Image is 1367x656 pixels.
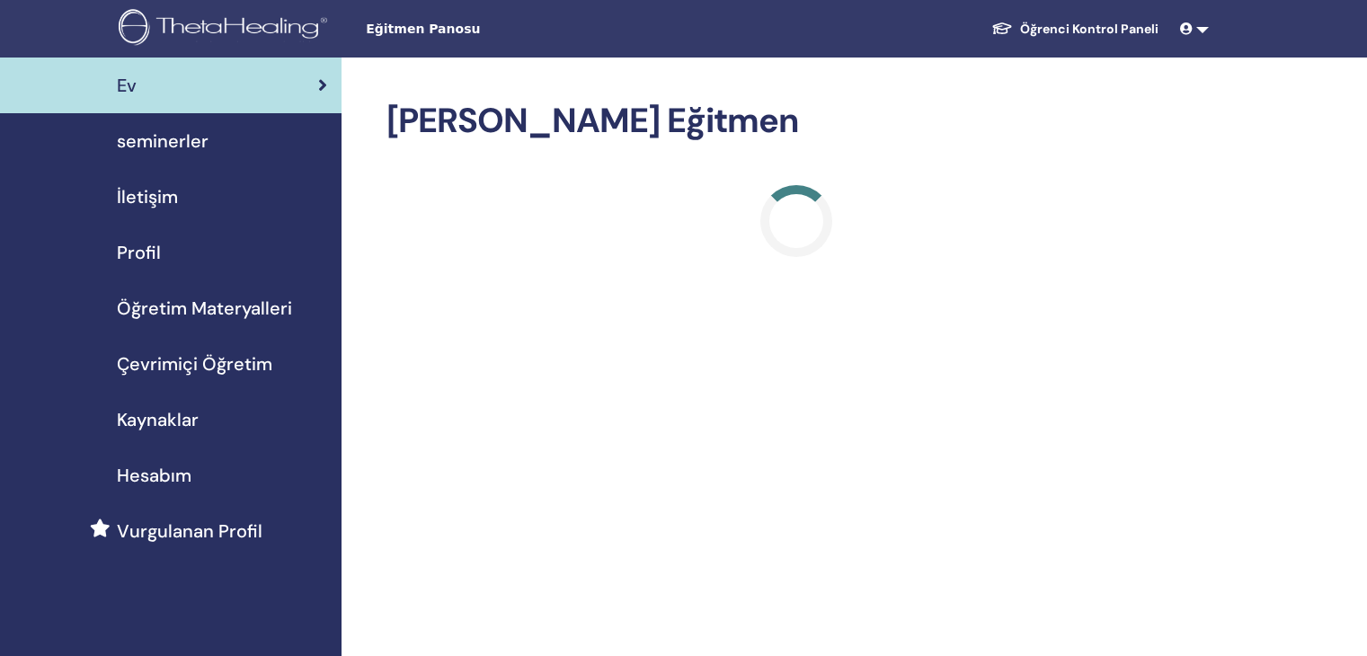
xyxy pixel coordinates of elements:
span: Öğretim Materyalleri [117,295,292,322]
span: Profil [117,239,161,266]
span: İletişim [117,183,178,210]
span: Ev [117,72,137,99]
img: graduation-cap-white.svg [991,21,1013,36]
span: Hesabım [117,462,191,489]
span: Eğitmen Panosu [366,20,635,39]
span: seminerler [117,128,209,155]
span: Vurgulanan Profil [117,518,262,545]
img: logo.png [119,9,333,49]
span: Kaynaklar [117,406,199,433]
h2: [PERSON_NAME] Eğitmen [386,101,1205,142]
span: Çevrimiçi Öğretim [117,350,272,377]
a: Öğrenci Kontrol Paneli [977,13,1173,46]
